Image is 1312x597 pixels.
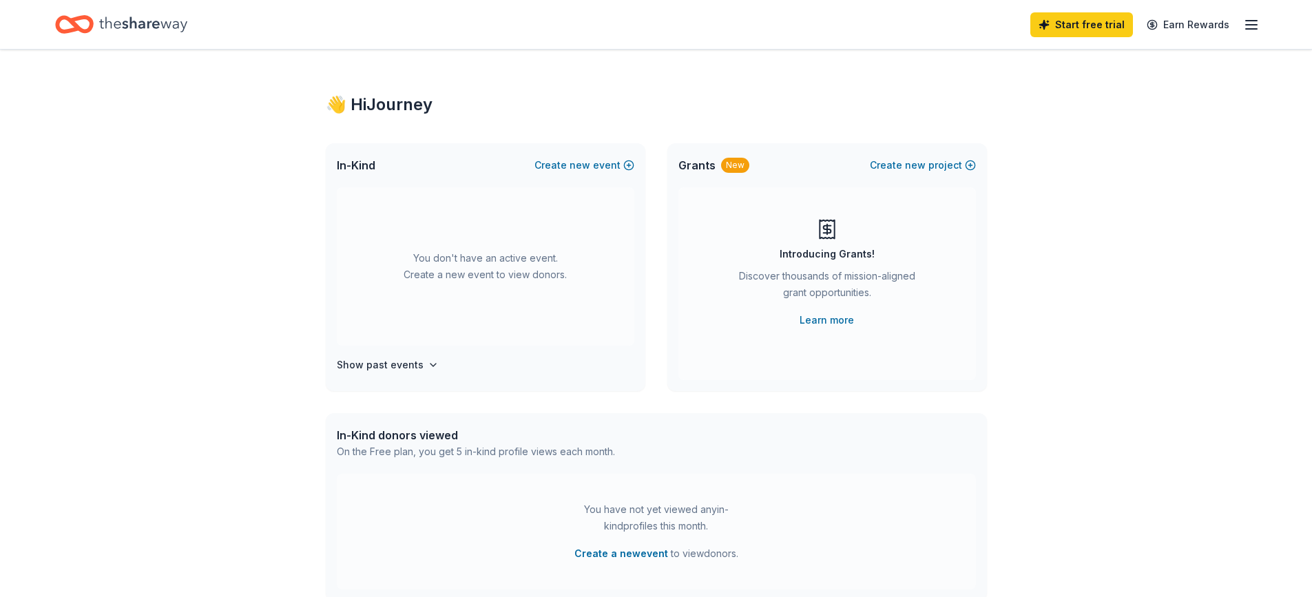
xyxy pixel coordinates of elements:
[534,157,634,174] button: Createnewevent
[780,246,875,262] div: Introducing Grants!
[870,157,976,174] button: Createnewproject
[800,312,854,328] a: Learn more
[326,94,987,116] div: 👋 Hi Journey
[905,157,926,174] span: new
[337,443,615,460] div: On the Free plan, you get 5 in-kind profile views each month.
[337,187,634,346] div: You don't have an active event. Create a new event to view donors.
[574,545,738,562] span: to view donors .
[570,501,742,534] div: You have not yet viewed any in-kind profiles this month.
[721,158,749,173] div: New
[733,268,921,306] div: Discover thousands of mission-aligned grant opportunities.
[337,157,375,174] span: In-Kind
[55,8,187,41] a: Home
[1138,12,1238,37] a: Earn Rewards
[678,157,716,174] span: Grants
[337,357,424,373] h4: Show past events
[1030,12,1133,37] a: Start free trial
[337,357,439,373] button: Show past events
[337,427,615,443] div: In-Kind donors viewed
[570,157,590,174] span: new
[574,545,668,562] button: Create a newevent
